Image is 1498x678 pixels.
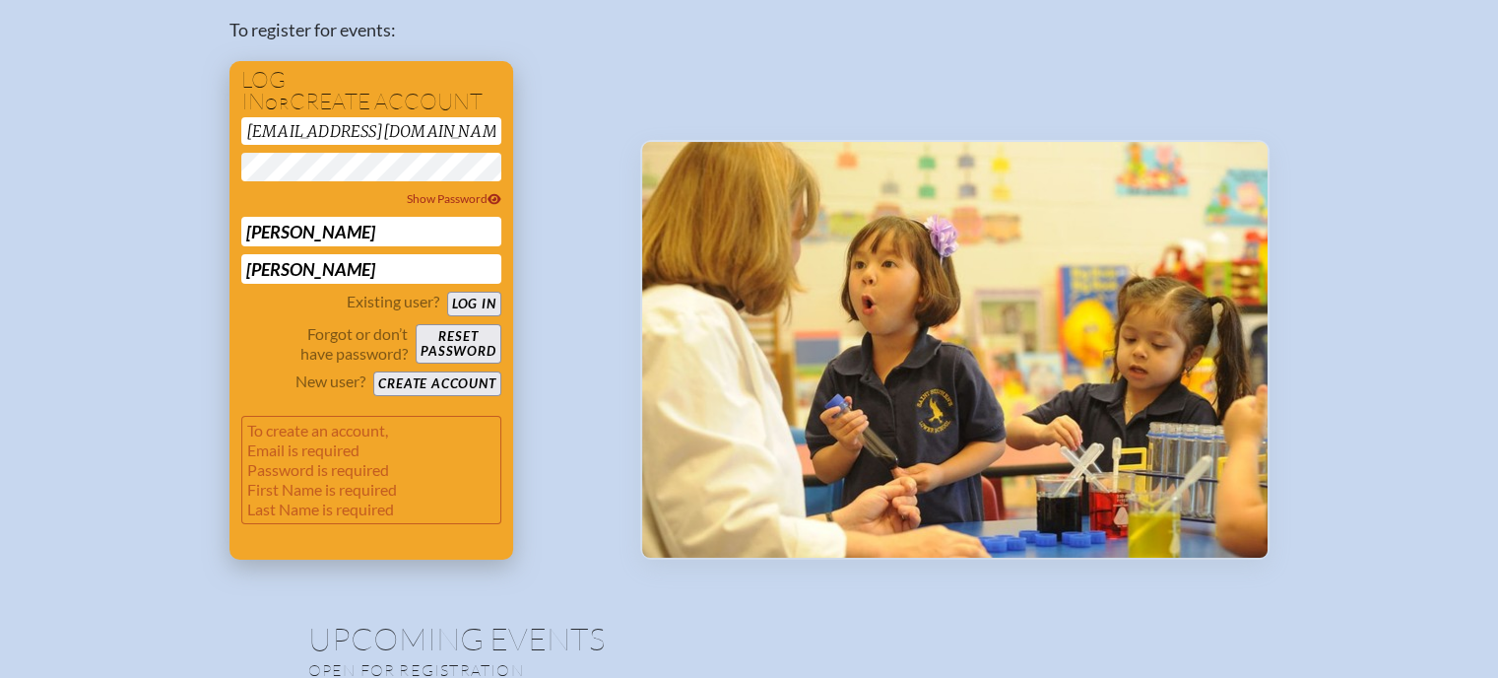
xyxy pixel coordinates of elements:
[265,94,290,113] span: or
[241,416,501,524] p: To create an account, Email is required Password is required First Name is required Last Name is ...
[642,142,1268,558] img: Events
[241,117,501,145] input: Email
[241,217,501,246] input: First Name
[347,292,439,311] p: Existing user?
[241,69,501,113] h1: Log in create account
[241,324,409,364] p: Forgot or don’t have password?
[416,324,500,364] button: Resetpassword
[241,254,501,284] input: Last Name
[447,292,501,316] button: Log in
[308,623,1191,654] h1: Upcoming Events
[407,191,501,206] span: Show Password
[229,17,609,43] p: To register for events:
[373,372,500,396] button: Create account
[295,372,365,391] p: New user?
